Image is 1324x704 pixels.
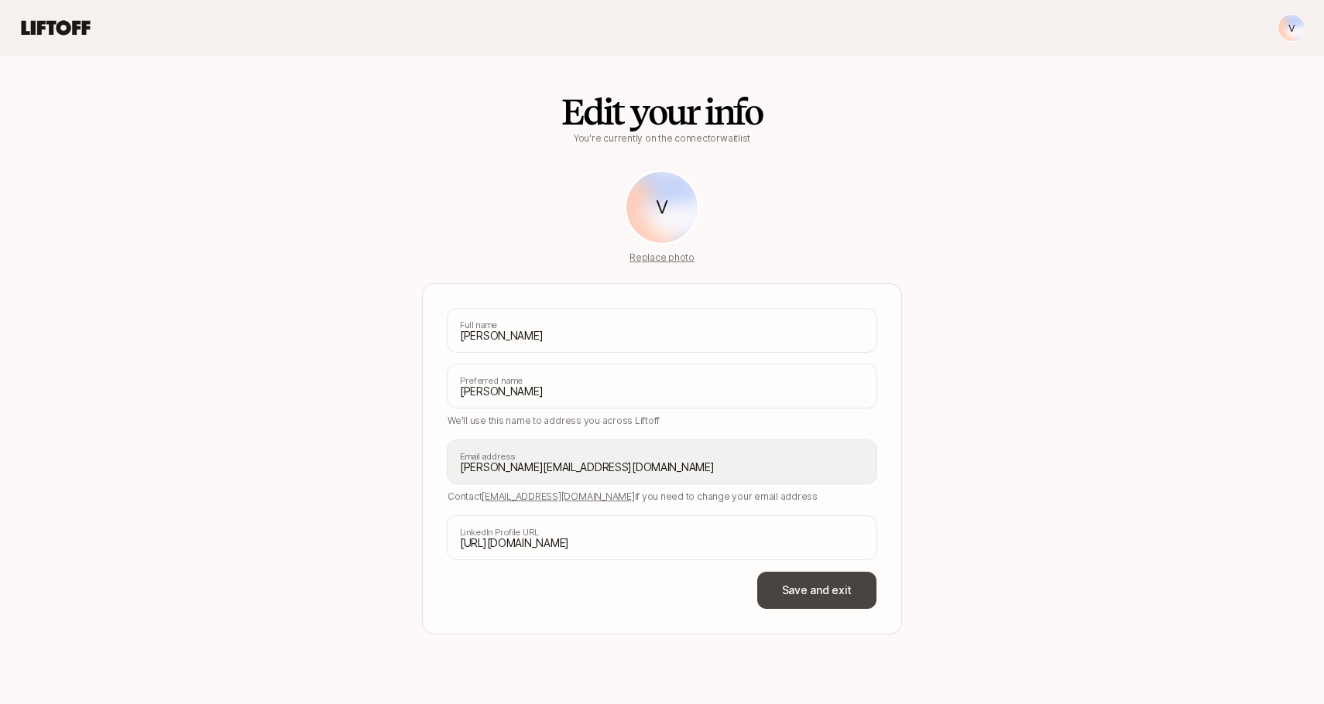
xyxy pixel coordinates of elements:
span: [EMAIL_ADDRESS][DOMAIN_NAME] [482,490,634,502]
span: Beta [131,26,165,39]
p: We'll use this name to address you across Liftoff [448,414,876,428]
button: Sign in [70,357,217,389]
p: Replace photo [629,251,695,265]
p: Contact if you need to change your email address [448,490,876,504]
h2: Edit your info [561,93,763,132]
img: Girl waving [31,95,74,138]
button: V [1278,14,1305,42]
p: You're currently on the connector waitlist [574,132,750,145]
p: Hi there, sign in to GrowthX to access the ELEVATE extension and fast track your job search. [19,189,268,291]
button: Save and exit [757,572,876,609]
p: ELEVATE Extension [19,24,117,40]
p: Hi! Let’s make your application easy with autofilling [87,102,256,132]
p: V [656,198,668,217]
p: V [1288,19,1295,37]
